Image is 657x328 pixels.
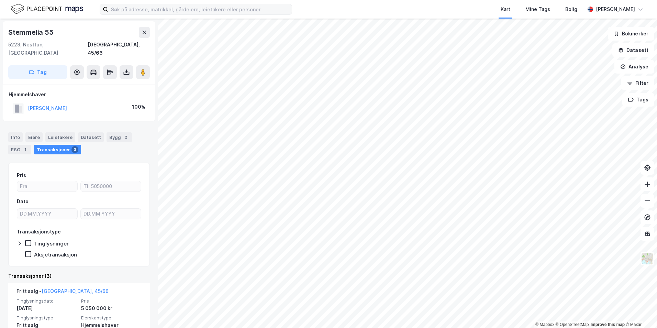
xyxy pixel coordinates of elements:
div: Transaksjoner [34,145,81,154]
input: Fra [17,181,77,192]
div: 3 [71,146,78,153]
span: Tinglysningstype [16,315,77,321]
a: Improve this map [591,322,625,327]
iframe: Chat Widget [623,295,657,328]
div: Hjemmelshaver [9,90,149,99]
div: Mine Tags [525,5,550,13]
div: [PERSON_NAME] [596,5,635,13]
div: Dato [17,197,29,206]
img: logo.f888ab2527a4732fd821a326f86c7f29.svg [11,3,83,15]
div: Leietakere [45,132,75,142]
div: 2 [122,134,129,141]
div: Aksjetransaksjon [34,251,77,258]
div: Eiere [25,132,43,142]
input: Søk på adresse, matrikkel, gårdeiere, leietakere eller personer [108,4,292,14]
span: Eierskapstype [81,315,142,321]
div: Stemmelia 55 [8,27,55,38]
div: Kart [501,5,510,13]
div: 1 [22,146,29,153]
div: Pris [17,171,26,179]
img: Z [641,252,654,265]
button: Analyse [614,60,654,74]
div: Info [8,132,23,142]
div: Tinglysninger [34,240,69,247]
div: 5223, Nesttun, [GEOGRAPHIC_DATA] [8,41,88,57]
div: Datasett [78,132,104,142]
button: Datasett [612,43,654,57]
a: [GEOGRAPHIC_DATA], 45/66 [42,288,109,294]
a: OpenStreetMap [556,322,589,327]
div: [DATE] [16,304,77,313]
input: DD.MM.YYYY [81,209,141,219]
button: Tags [622,93,654,107]
button: Tag [8,65,67,79]
button: Bokmerker [608,27,654,41]
div: ESG [8,145,31,154]
button: Filter [621,76,654,90]
div: 5 050 000 kr [81,304,142,313]
div: Bolig [565,5,577,13]
input: DD.MM.YYYY [17,209,77,219]
div: Transaksjoner (3) [8,272,150,280]
a: Mapbox [535,322,554,327]
span: Pris [81,298,142,304]
div: Fritt salg - [16,287,109,298]
div: Bygg [107,132,132,142]
span: Tinglysningsdato [16,298,77,304]
div: 100% [132,103,145,111]
div: [GEOGRAPHIC_DATA], 45/66 [88,41,150,57]
input: Til 5050000 [81,181,141,192]
div: Transaksjonstype [17,228,61,236]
